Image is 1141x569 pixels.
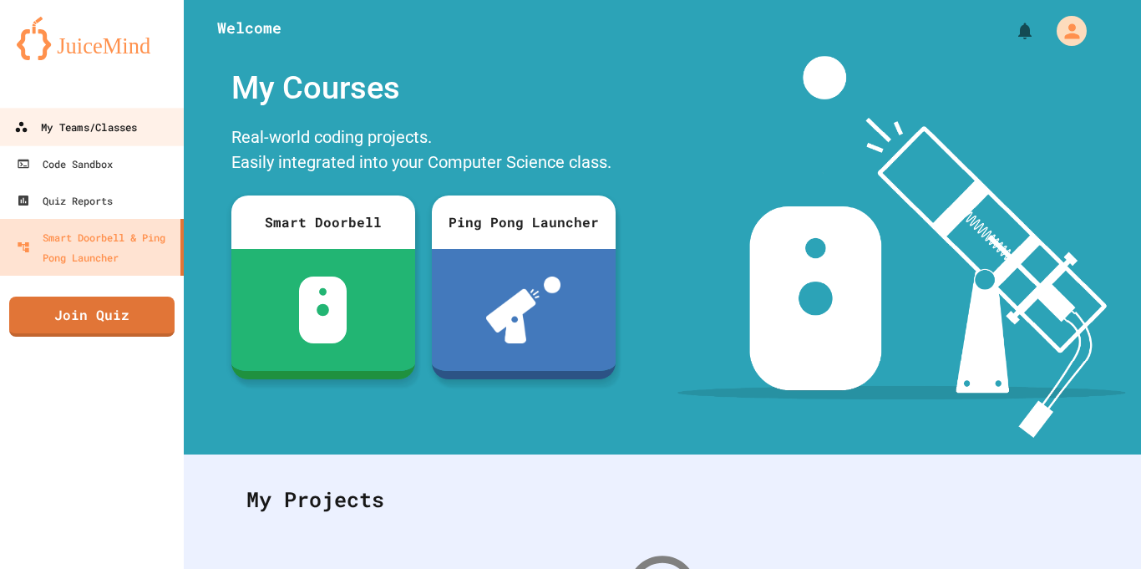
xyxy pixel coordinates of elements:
[1039,12,1091,50] div: My Account
[17,154,113,174] div: Code Sandbox
[677,56,1125,438] img: banner-image-my-projects.png
[486,277,560,343] img: ppl-with-ball.png
[17,191,113,211] div: Quiz Reports
[223,120,624,183] div: Real-world coding projects. Easily integrated into your Computer Science class.
[231,196,415,249] div: Smart Doorbell
[230,467,1095,532] div: My Projects
[299,277,347,343] img: sdb-white.svg
[432,196,616,249] div: Ping Pong Launcher
[17,17,167,60] img: logo-orange.svg
[14,117,137,138] div: My Teams/Classes
[17,227,174,267] div: Smart Doorbell & Ping Pong Launcher
[223,56,624,120] div: My Courses
[9,297,175,337] a: Join Quiz
[984,17,1039,45] div: My Notifications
